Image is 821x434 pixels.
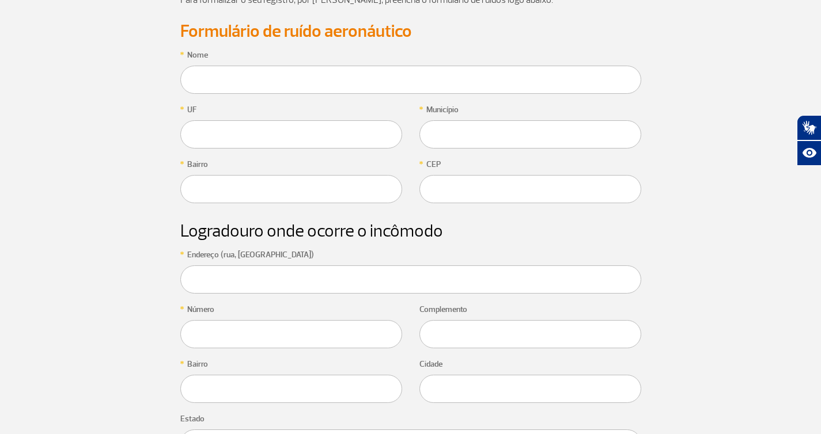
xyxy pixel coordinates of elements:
[187,249,314,261] label: Endereço (rua, [GEOGRAPHIC_DATA])
[426,158,441,170] label: CEP
[187,303,214,315] label: Número
[797,115,821,140] button: Abrir tradutor de língua de sinais.
[187,158,208,170] label: Bairro
[180,21,641,42] h2: Formulário de ruído aeronáutico
[180,413,205,425] label: Estado
[187,104,196,116] label: UF
[797,140,821,166] button: Abrir recursos assistivos.
[419,358,442,370] label: Cidade
[797,115,821,166] div: Plugin de acessibilidade da Hand Talk.
[180,220,641,242] h3: Logradouro onde ocorre o incômodo
[187,49,208,61] label: Nome
[426,104,459,116] label: Município
[187,358,208,370] label: Bairro
[419,303,467,315] label: Complemento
